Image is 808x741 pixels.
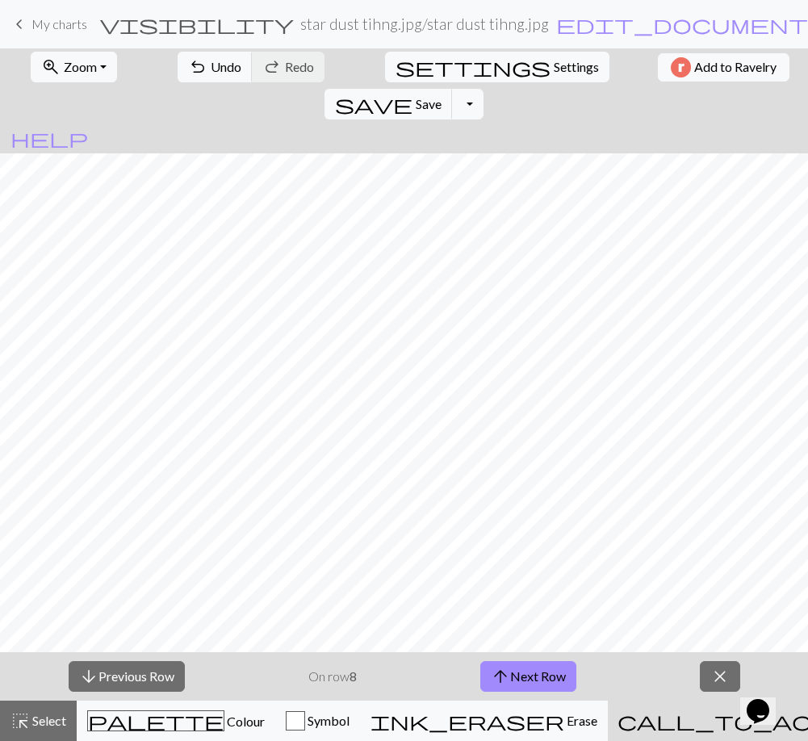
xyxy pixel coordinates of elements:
[31,52,117,82] button: Zoom
[335,93,412,115] span: save
[88,710,224,732] span: palette
[324,89,453,119] button: Save
[10,127,88,149] span: help
[211,59,241,74] span: Undo
[658,53,789,82] button: Add to Ravelry
[10,13,29,36] span: keyboard_arrow_left
[564,713,597,728] span: Erase
[178,52,253,82] button: Undo
[371,710,564,732] span: ink_eraser
[491,665,510,688] span: arrow_upward
[275,701,360,741] button: Symbol
[64,59,97,74] span: Zoom
[79,665,98,688] span: arrow_downward
[416,96,442,111] span: Save
[740,676,792,725] iframe: chat widget
[480,661,576,692] button: Next Row
[224,714,265,729] span: Colour
[30,713,66,728] span: Select
[350,668,357,684] strong: 8
[77,701,275,741] button: Colour
[396,57,551,77] i: Settings
[10,710,30,732] span: highlight_alt
[305,713,350,728] span: Symbol
[385,52,609,82] button: SettingsSettings
[671,57,691,77] img: Ravelry
[396,56,551,78] span: settings
[100,13,294,36] span: visibility
[10,10,87,38] a: My charts
[694,57,777,77] span: Add to Ravelry
[31,16,87,31] span: My charts
[41,56,61,78] span: zoom_in
[556,13,808,36] span: edit_document
[710,665,730,688] span: close
[300,15,549,33] h2: star dust tihng.jpg / star dust tihng.jpg
[69,661,185,692] button: Previous Row
[360,701,608,741] button: Erase
[554,57,599,77] span: Settings
[308,667,357,686] p: On row
[188,56,207,78] span: undo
